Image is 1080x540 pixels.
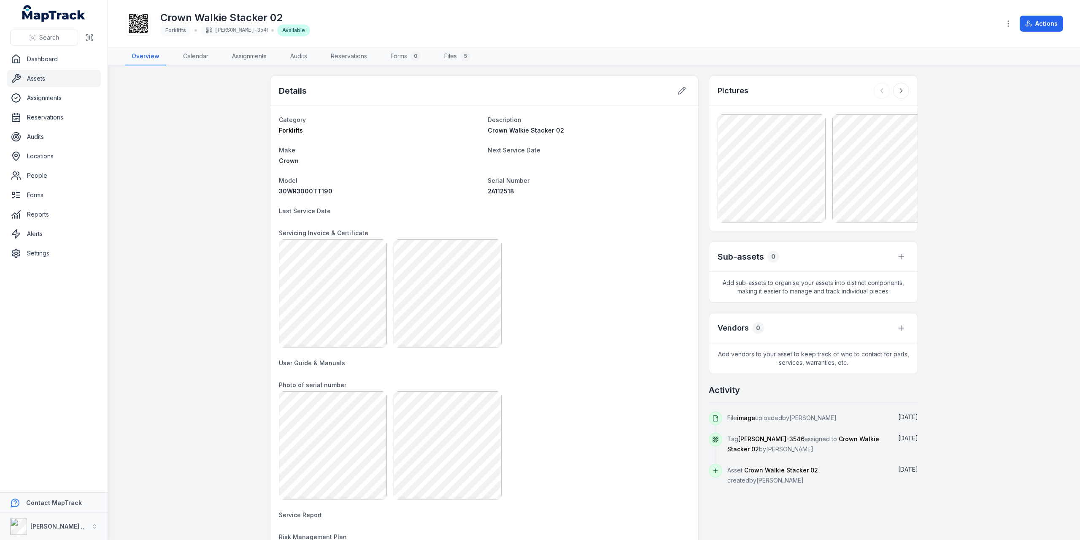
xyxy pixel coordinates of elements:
div: 5 [460,51,470,61]
span: Forklifts [279,127,303,134]
a: People [7,167,101,184]
span: Next Service Date [488,147,540,154]
a: MapTrack [22,5,86,22]
a: Reservations [7,109,101,126]
h2: Sub-assets [718,251,764,263]
span: [PERSON_NAME]-3546 [738,435,805,442]
strong: Contact MapTrack [26,499,82,506]
div: Available [277,24,310,36]
span: Crown [279,157,299,164]
time: 9/11/2025, 11:07:05 AM [898,434,918,442]
span: [DATE] [898,413,918,421]
a: Reports [7,206,101,223]
a: Settings [7,245,101,262]
time: 9/11/2025, 11:07:14 AM [898,413,918,421]
a: Locations [7,148,101,165]
span: Servicing Invoice & Certificate [279,229,368,236]
h3: Pictures [718,85,748,97]
h2: Activity [709,384,740,396]
span: Add vendors to your asset to keep track of who to contact for parts, services, warranties, etc. [709,343,918,374]
a: Assignments [7,90,101,106]
span: Photo of serial number [279,381,346,388]
span: Asset created by [PERSON_NAME] [727,467,818,484]
a: Dashboard [7,51,101,68]
span: [DATE] [898,466,918,473]
span: Serial Number [488,177,529,184]
span: Last Service Date [279,207,331,214]
h3: Vendors [718,322,749,334]
span: Model [279,177,297,184]
div: 0 [752,322,764,334]
span: Make [279,147,295,154]
span: User Guide & Manuals [279,359,345,366]
h2: Details [279,85,307,97]
span: Add sub-assets to organise your assets into distinct components, making it easier to manage and t... [709,272,918,302]
a: Overview [125,48,166,65]
div: 0 [767,251,779,263]
span: Description [488,116,521,123]
a: Forms0 [384,48,427,65]
a: Reservations [324,48,374,65]
a: Calendar [176,48,215,65]
span: Tag assigned to by [PERSON_NAME] [727,435,879,453]
a: Files5 [437,48,477,65]
span: image [737,414,755,421]
h1: Crown Walkie Stacker 02 [160,11,310,24]
span: Category [279,116,306,123]
span: Crown Walkie Stacker 02 [488,127,564,134]
a: Audits [283,48,314,65]
span: 2A112518 [488,187,514,195]
div: [PERSON_NAME]-3546 [200,24,268,36]
time: 9/11/2025, 11:07:05 AM [898,466,918,473]
span: File uploaded by [PERSON_NAME] [727,414,837,421]
div: 0 [410,51,421,61]
button: Search [10,30,78,46]
span: Service Report [279,511,322,518]
span: 30WR3000TT190 [279,187,332,195]
a: Forms [7,187,101,204]
a: Audits [7,128,101,145]
a: Alerts [7,225,101,242]
a: Assets [7,70,101,87]
span: Forklifts [165,27,186,33]
a: Assignments [225,48,273,65]
strong: [PERSON_NAME] Air [30,523,89,530]
button: Actions [1020,16,1063,32]
span: Crown Walkie Stacker 02 [744,467,818,474]
span: [DATE] [898,434,918,442]
span: Search [39,33,59,42]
